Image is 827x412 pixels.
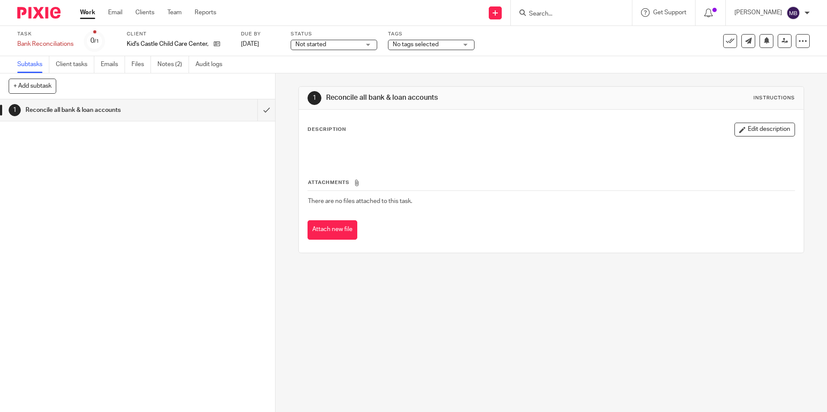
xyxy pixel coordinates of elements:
p: [PERSON_NAME] [734,8,782,17]
button: + Add subtask [9,79,56,93]
label: Tags [388,31,474,38]
p: Description [308,126,346,133]
small: /1 [94,39,99,44]
a: Client tasks [56,56,94,73]
a: Clients [135,8,154,17]
img: svg%3E [786,6,800,20]
a: Emails [101,56,125,73]
img: Pixie [17,7,61,19]
span: Attachments [308,180,349,185]
label: Due by [241,31,280,38]
span: There are no files attached to this task. [308,198,412,204]
a: Reports [195,8,216,17]
label: Client [127,31,230,38]
label: Task [17,31,74,38]
span: [DATE] [241,41,259,47]
button: Edit description [734,123,795,136]
h1: Reconcile all bank & loan accounts [26,104,174,117]
div: Bank Reconciliations [17,40,74,48]
h1: Reconcile all bank & loan accounts [326,93,570,102]
input: Search [528,10,606,18]
span: Not started [295,41,326,48]
a: Email [108,8,122,17]
a: Audit logs [196,56,229,73]
div: 1 [9,104,21,116]
button: Attach new file [308,220,357,240]
a: Notes (2) [157,56,189,73]
div: 1 [308,91,321,105]
span: Get Support [653,10,686,16]
div: 0 [90,36,99,46]
p: Kid's Castle Child Care Center, Inc. [127,40,209,48]
span: No tags selected [393,41,439,48]
a: Work [80,8,95,17]
a: Subtasks [17,56,49,73]
a: Team [167,8,182,17]
label: Status [291,31,377,38]
div: Instructions [753,95,795,101]
a: Files [131,56,151,73]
